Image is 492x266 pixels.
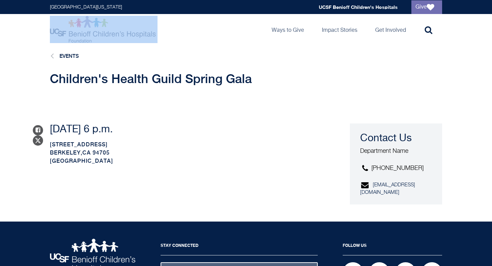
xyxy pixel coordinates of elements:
span: [GEOGRAPHIC_DATA] [50,158,113,164]
a: UCSF Benioff Children's Hospitals [319,4,398,10]
p: , [50,141,313,165]
span: CA [82,149,91,156]
p: [PHONE_NUMBER] [360,164,435,173]
a: Events [59,53,79,59]
a: Ways to Give [266,14,310,45]
a: Impact Stories [316,14,363,45]
h2: Stay Connected [161,239,318,255]
a: Get Involved [370,14,411,45]
a: [EMAIL_ADDRESS][DOMAIN_NAME] [360,182,415,195]
p: [DATE] 6 p.m. [50,123,313,136]
h3: Contact Us [360,132,435,145]
img: Logo for UCSF Benioff Children's Hospitals Foundation [50,16,158,43]
h2: Follow Us [343,239,442,255]
a: Give [411,0,442,14]
span: 94705 [93,149,110,156]
p: Department Name [360,147,435,156]
span: [STREET_ADDRESS] [50,141,108,148]
span: Children's Health Guild Spring Gala [50,71,252,86]
span: Berkeley [50,149,81,156]
a: [GEOGRAPHIC_DATA][US_STATE] [50,5,122,10]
